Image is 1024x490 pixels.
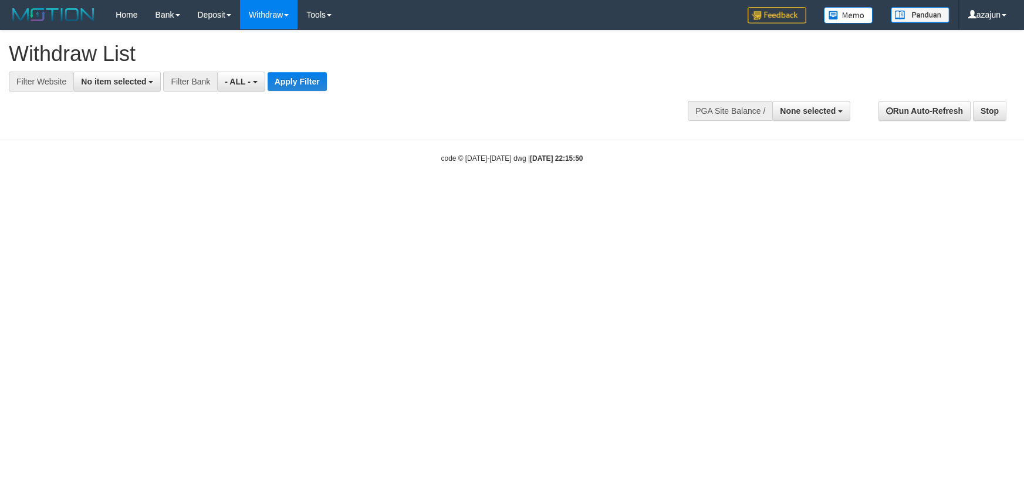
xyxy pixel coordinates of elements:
img: Button%20Memo.svg [824,7,873,23]
button: No item selected [73,72,161,92]
div: PGA Site Balance / [688,101,772,121]
span: No item selected [81,77,146,86]
div: Filter Website [9,72,73,92]
strong: [DATE] 22:15:50 [530,154,583,163]
span: - ALL - [225,77,251,86]
img: MOTION_logo.png [9,6,98,23]
span: None selected [780,106,836,116]
img: panduan.png [891,7,949,23]
button: None selected [772,101,850,121]
button: Apply Filter [268,72,327,91]
h1: Withdraw List [9,42,671,66]
div: Filter Bank [163,72,217,92]
button: - ALL - [217,72,265,92]
a: Run Auto-Refresh [878,101,971,121]
small: code © [DATE]-[DATE] dwg | [441,154,583,163]
img: Feedback.jpg [748,7,806,23]
a: Stop [973,101,1006,121]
